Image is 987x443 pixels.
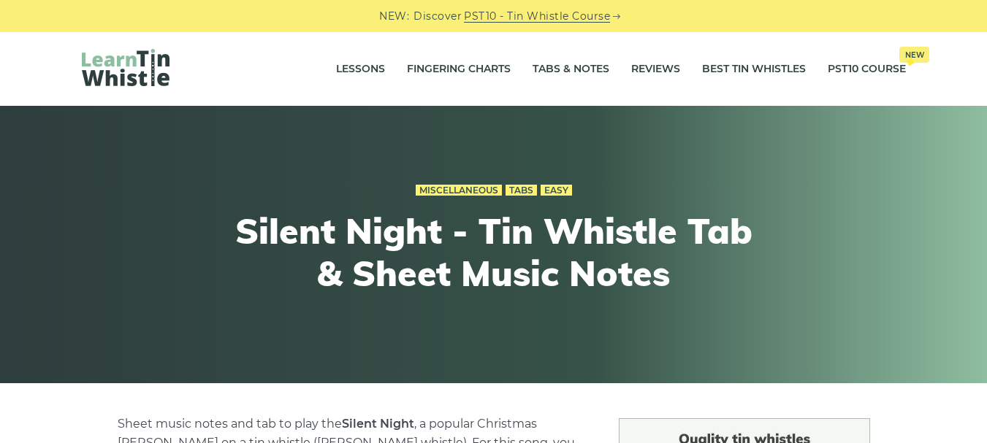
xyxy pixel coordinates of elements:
img: LearnTinWhistle.com [82,49,169,86]
a: Reviews [631,51,680,88]
a: Best Tin Whistles [702,51,806,88]
a: Fingering Charts [407,51,511,88]
strong: Silent Night [342,417,414,431]
a: PST10 CourseNew [828,51,906,88]
h1: Silent Night - Tin Whistle Tab & Sheet Music Notes [225,210,763,294]
a: Easy [541,185,572,196]
a: Lessons [336,51,385,88]
a: Tabs & Notes [533,51,609,88]
a: Tabs [506,185,537,196]
a: Miscellaneous [416,185,502,196]
span: New [899,47,929,63]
